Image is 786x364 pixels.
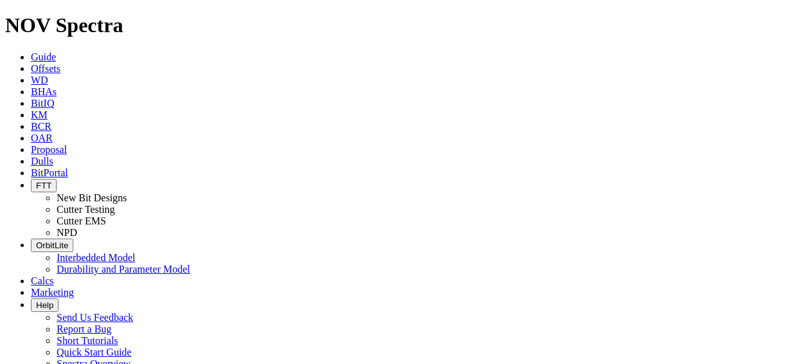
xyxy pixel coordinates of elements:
a: New Bit Designs [57,192,127,203]
button: Help [31,298,59,312]
a: Durability and Parameter Model [57,264,190,275]
a: Quick Start Guide [57,347,131,358]
a: Cutter Testing [57,204,115,215]
a: Report a Bug [57,323,111,334]
a: OAR [31,132,53,143]
span: Help [36,300,53,310]
a: NPD [57,227,77,238]
h1: NOV Spectra [5,14,781,37]
a: BHAs [31,86,57,97]
a: Short Tutorials [57,335,118,346]
a: Interbedded Model [57,252,135,263]
a: Guide [31,51,56,62]
a: Send Us Feedback [57,312,133,323]
span: FTT [36,181,51,190]
a: KM [31,109,48,120]
a: Calcs [31,275,54,286]
a: Dulls [31,156,53,167]
a: BCR [31,121,51,132]
a: Cutter EMS [57,215,106,226]
a: WD [31,75,48,86]
a: Proposal [31,144,67,155]
a: BitIQ [31,98,54,109]
span: OrbitLite [36,241,68,250]
button: OrbitLite [31,239,73,252]
a: Marketing [31,287,74,298]
button: FTT [31,179,57,192]
a: BitPortal [31,167,68,178]
a: Offsets [31,63,60,74]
